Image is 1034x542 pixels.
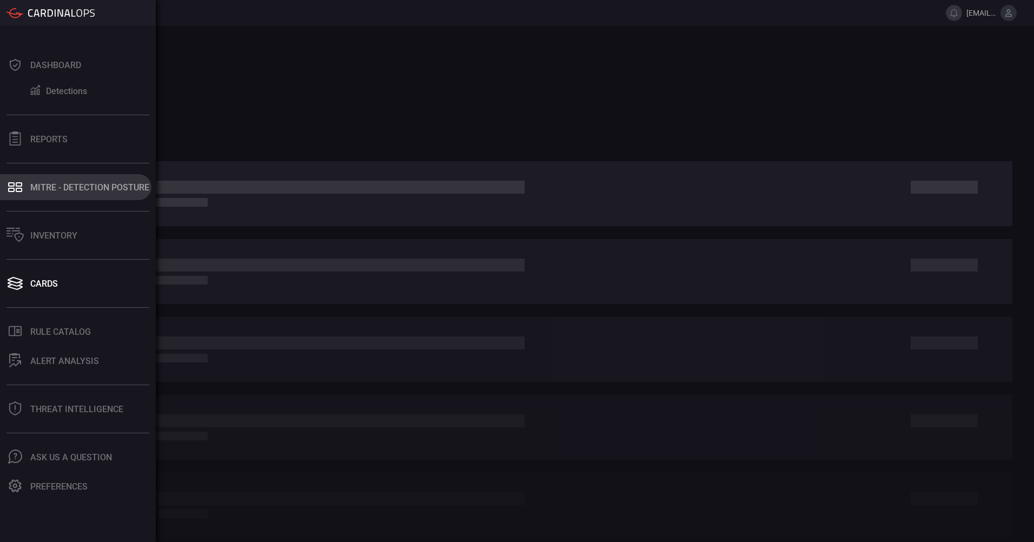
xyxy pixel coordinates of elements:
div: Dashboard [30,60,81,70]
div: Rule Catalog [30,327,91,337]
div: Preferences [30,481,88,492]
div: MITRE - Detection Posture [30,182,149,193]
div: Reports [30,134,68,144]
div: Cards [30,279,58,289]
div: Detections [46,86,87,96]
div: Inventory [30,230,77,241]
div: Ask Us A Question [30,452,112,462]
span: [EMAIL_ADDRESS][PERSON_NAME][DOMAIN_NAME] [966,9,996,17]
div: Threat Intelligence [30,404,123,414]
div: ALERT ANALYSIS [30,356,99,366]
